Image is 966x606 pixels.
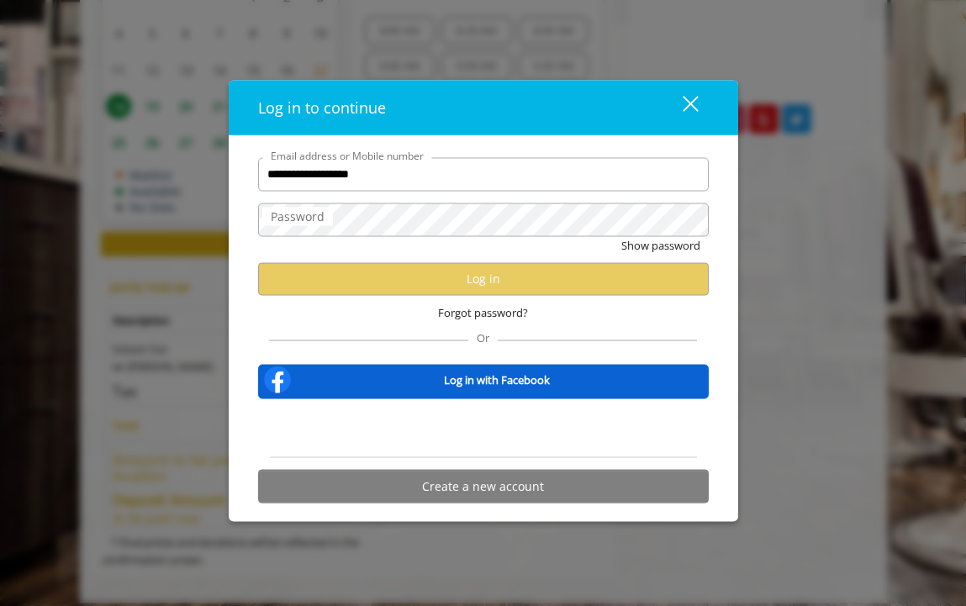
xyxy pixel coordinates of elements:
[398,410,569,447] iframe: Sign in with Google Button
[652,90,709,124] button: close dialog
[444,372,550,389] b: Log in with Facebook
[258,470,709,503] button: Create a new account
[258,157,709,191] input: Email address or Mobile number
[258,97,386,117] span: Log in to continue
[663,95,697,120] div: close dialog
[261,363,294,397] img: facebook-logo
[406,410,561,447] div: Sign in with Google. Opens in new tab
[258,262,709,295] button: Log in
[621,236,700,254] button: Show password
[468,330,498,345] span: Or
[438,303,528,321] span: Forgot password?
[262,207,333,225] label: Password
[258,203,709,236] input: Password
[262,147,432,163] label: Email address or Mobile number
